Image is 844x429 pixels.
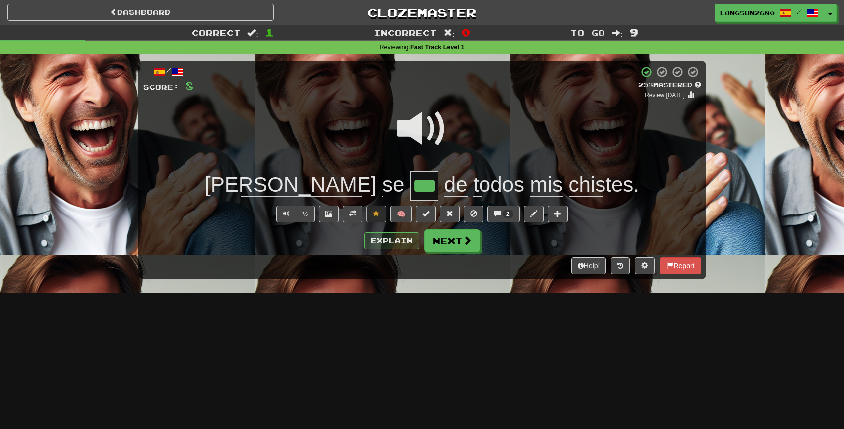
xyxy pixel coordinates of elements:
button: Help! [571,257,606,274]
span: : [247,29,258,37]
a: Dashboard [7,4,274,21]
small: Review: [DATE] [645,92,685,99]
span: / [797,8,802,15]
span: todos [473,173,524,197]
button: Show image (alt+x) [319,206,339,222]
span: chistes [569,173,634,197]
span: [PERSON_NAME] [205,173,376,197]
button: Explain [364,232,419,249]
button: Round history (alt+y) [611,257,630,274]
button: Ignore sentence (alt+i) [464,206,483,222]
button: Toggle translation (alt+t) [343,206,362,222]
span: 9 [630,26,638,38]
button: Next [424,229,480,252]
button: 🧠 [390,206,412,222]
div: / [143,66,194,78]
span: Correct [192,28,241,38]
strong: Fast Track Level 1 [410,44,465,51]
span: 1 [265,26,274,38]
span: LongSun2680 [720,8,775,17]
a: LongSun2680 / [715,4,824,22]
span: : [612,29,623,37]
span: : [444,29,455,37]
span: Incorrect [374,28,437,38]
span: 0 [462,26,470,38]
button: Report [660,257,701,274]
a: Clozemaster [289,4,555,21]
span: . [438,173,639,197]
button: Unfavorite sentence (alt+f) [366,206,386,222]
button: ½ [296,206,315,222]
span: 2 [506,211,510,217]
button: 2 [487,206,520,222]
span: mis [530,173,563,197]
button: Add to collection (alt+a) [548,206,568,222]
button: Play sentence audio (ctl+space) [276,206,296,222]
button: Edit sentence (alt+d) [524,206,544,222]
button: Reset to 0% Mastered (alt+r) [440,206,460,222]
span: To go [570,28,605,38]
span: 8 [185,79,194,92]
button: Set this sentence to 100% Mastered (alt+m) [416,206,436,222]
span: Score: [143,83,179,91]
div: Mastered [638,81,701,90]
span: de [444,173,468,197]
span: se [382,173,404,197]
div: Text-to-speech controls [274,206,315,222]
span: 25 % [638,81,653,89]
